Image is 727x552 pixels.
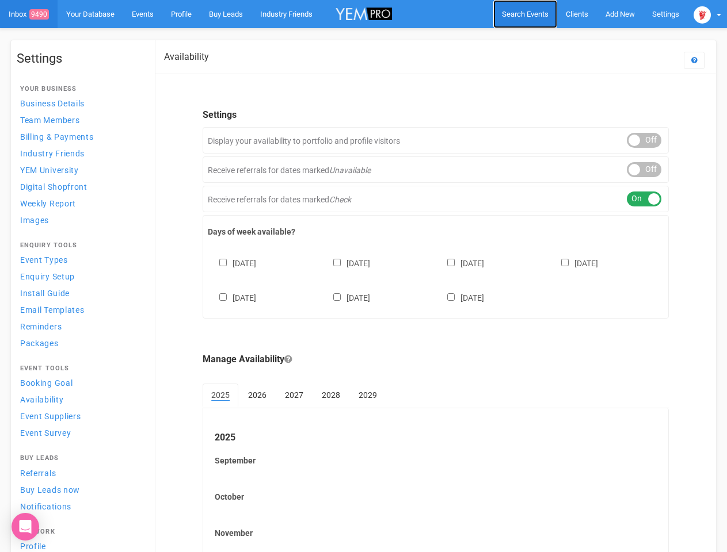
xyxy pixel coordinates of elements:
a: 2029 [350,384,386,407]
input: [DATE] [447,293,455,301]
a: Packages [17,335,143,351]
a: Notifications [17,499,143,514]
span: Enquiry Setup [20,272,75,281]
span: Billing & Payments [20,132,94,141]
span: Event Survey [20,428,71,438]
label: October [215,491,657,503]
input: [DATE] [219,259,227,266]
a: Business Details [17,95,143,111]
img: open-uri20250107-2-1pbi2ie [694,6,711,24]
label: November [215,527,657,539]
label: [DATE] [322,291,370,304]
a: Images [17,212,143,228]
a: Event Suppliers [17,408,143,424]
legend: Manage Availability [203,353,669,366]
span: Images [20,216,49,225]
a: 2027 [276,384,312,407]
span: Install Guide [20,289,70,298]
div: Display your availability to portfolio and profile visitors [203,127,669,154]
span: Event Suppliers [20,412,81,421]
span: Add New [606,10,635,18]
input: [DATE] [333,259,341,266]
legend: Settings [203,109,669,122]
input: [DATE] [219,293,227,301]
a: 2028 [313,384,349,407]
em: Unavailable [329,166,371,175]
a: Referrals [17,465,143,481]
a: Team Members [17,112,143,128]
label: Days of week available? [208,226,664,237]
a: Booking Goal [17,375,143,390]
a: Billing & Payments [17,129,143,144]
a: Weekly Report [17,195,143,211]
span: Event Types [20,255,68,264]
label: September [215,455,657,466]
a: Event Types [17,252,143,267]
h4: Enquiry Tools [20,242,140,249]
a: Reminders [17,319,143,334]
a: 2025 [203,384,238,408]
a: Digital Shopfront [17,179,143,194]
h4: Event Tools [20,365,140,372]
h2: Availability [164,52,209,62]
a: Industry Friends [17,145,143,161]
a: YEM University [17,162,143,178]
div: Receive referrals for dates marked [203,156,669,183]
h1: Settings [17,52,143,66]
span: Business Details [20,99,85,108]
span: 9490 [29,9,49,20]
span: Availability [20,395,63,404]
legend: 2025 [215,431,657,444]
span: Reminders [20,322,62,331]
a: Event Survey [17,425,143,440]
h4: Your Business [20,86,140,93]
div: Open Intercom Messenger [12,513,39,540]
span: Clients [566,10,588,18]
span: YEM University [20,166,79,175]
span: Team Members [20,116,79,125]
span: Search Events [502,10,549,18]
a: Email Templates [17,302,143,317]
input: [DATE] [333,293,341,301]
label: [DATE] [208,256,256,269]
input: [DATE] [561,259,569,266]
a: Availability [17,392,143,407]
input: [DATE] [447,259,455,266]
a: 2026 [239,384,275,407]
div: Receive referrals for dates marked [203,186,669,212]
a: Install Guide [17,285,143,301]
label: [DATE] [436,256,484,269]
span: Packages [20,339,59,348]
em: Check [329,195,351,204]
span: Booking Goal [20,378,73,388]
label: [DATE] [550,256,598,269]
span: Weekly Report [20,199,76,208]
h4: Buy Leads [20,455,140,462]
span: Email Templates [20,305,85,315]
span: Digital Shopfront [20,182,87,191]
label: [DATE] [208,291,256,304]
label: [DATE] [436,291,484,304]
a: Enquiry Setup [17,269,143,284]
h4: Network [20,528,140,535]
label: [DATE] [322,256,370,269]
a: Buy Leads now [17,482,143,497]
span: Notifications [20,502,71,511]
